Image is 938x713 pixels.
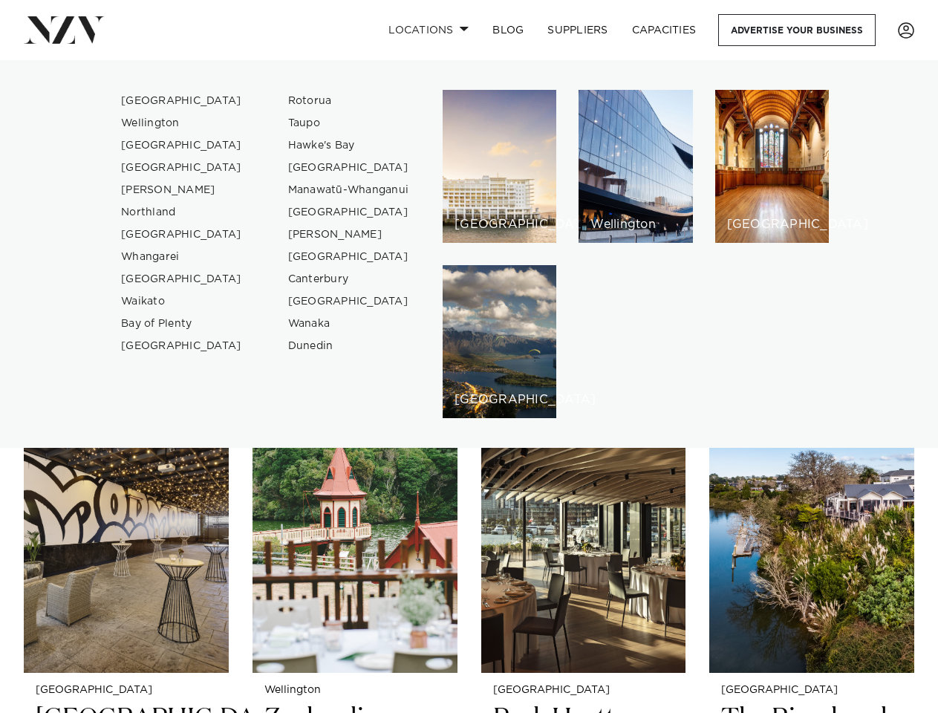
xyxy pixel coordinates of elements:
a: Wellington [109,112,254,134]
a: Wellington venues Wellington [579,90,692,243]
a: Queenstown venues [GEOGRAPHIC_DATA] [443,265,556,418]
h6: [GEOGRAPHIC_DATA] [455,394,544,406]
a: Wanaka [276,313,421,335]
a: Locations [377,14,481,46]
a: Rotorua [276,90,421,112]
h6: Wellington [590,218,680,231]
a: [GEOGRAPHIC_DATA] [276,246,421,268]
a: Auckland venues [GEOGRAPHIC_DATA] [443,90,556,243]
a: BLOG [481,14,535,46]
a: Canterbury [276,268,421,290]
img: Rātā Cafe at Zealandia [253,398,457,673]
a: SUPPLIERS [535,14,619,46]
a: Christchurch venues [GEOGRAPHIC_DATA] [715,90,829,243]
a: Taupo [276,112,421,134]
small: [GEOGRAPHIC_DATA] [36,685,217,696]
a: [GEOGRAPHIC_DATA] [109,90,254,112]
small: [GEOGRAPHIC_DATA] [721,685,902,696]
small: [GEOGRAPHIC_DATA] [493,685,674,696]
a: [GEOGRAPHIC_DATA] [109,224,254,246]
a: [GEOGRAPHIC_DATA] [109,134,254,157]
a: Whangarei [109,246,254,268]
a: Dunedin [276,335,421,357]
img: nzv-logo.png [24,16,105,43]
a: [GEOGRAPHIC_DATA] [276,290,421,313]
a: Waikato [109,290,254,313]
h6: [GEOGRAPHIC_DATA] [727,218,817,231]
a: Manawatū-Whanganui [276,179,421,201]
a: [GEOGRAPHIC_DATA] [109,335,254,357]
a: Capacities [620,14,709,46]
a: [GEOGRAPHIC_DATA] [276,201,421,224]
a: Northland [109,201,254,224]
a: Bay of Plenty [109,313,254,335]
a: [PERSON_NAME] [109,179,254,201]
a: [GEOGRAPHIC_DATA] [109,268,254,290]
a: Advertise your business [718,14,876,46]
small: Wellington [264,685,446,696]
h6: [GEOGRAPHIC_DATA] [455,218,544,231]
a: [GEOGRAPHIC_DATA] [109,157,254,179]
a: Hawke's Bay [276,134,421,157]
a: [PERSON_NAME] [276,224,421,246]
a: [GEOGRAPHIC_DATA] [276,157,421,179]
